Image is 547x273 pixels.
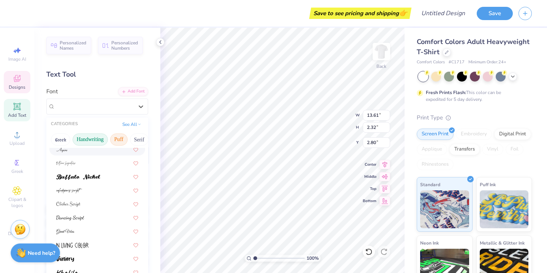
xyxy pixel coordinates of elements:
img: Dancing Script [56,215,84,221]
span: Middle [363,174,376,179]
div: Transfers [449,144,480,155]
img: In Living Color [56,243,89,248]
div: Add Font [118,87,148,96]
span: Bottom [363,198,376,204]
input: Untitled Design [415,6,471,21]
span: Puff Ink [480,180,496,188]
span: Top [363,186,376,191]
span: Standard [420,180,440,188]
span: 👉 [399,8,407,17]
img: Juniory [56,256,74,262]
span: Metallic & Glitter Ink [480,239,525,247]
img: Aspire [56,147,67,152]
span: Image AI [8,56,26,62]
div: This color can be expedited for 5 day delivery. [426,89,519,103]
div: CATEGORIES [51,121,78,127]
img: Back [374,44,389,59]
span: Personalized Names [60,40,87,51]
span: Add Text [8,112,26,118]
div: Digital Print [494,129,531,140]
div: Print Type [417,113,532,122]
label: Font [46,87,58,96]
button: Greek [51,133,70,146]
span: # C1717 [449,59,465,66]
div: Rhinestones [417,159,454,170]
span: Decorate [8,231,26,237]
img: Clicker Script [56,202,81,207]
span: Clipart & logos [4,196,30,209]
button: See All [120,121,144,128]
div: Embroidery [456,129,492,140]
div: Save to see pricing and shipping [311,8,409,19]
img: Bettina Signature [56,161,76,166]
span: Designs [9,84,25,90]
button: Serif [130,133,149,146]
span: Minimum Order: 24 + [468,59,506,66]
strong: Fresh Prints Flash: [426,89,466,96]
button: Handwriting [73,133,108,146]
div: Foil [506,144,523,155]
img: Standard [420,190,469,228]
div: Screen Print [417,129,454,140]
span: Comfort Colors Adult Heavyweight T-Shirt [417,37,530,56]
img: Great Vibes [56,229,74,234]
div: Vinyl [482,144,503,155]
span: Greek [11,168,23,174]
span: Comfort Colors [417,59,445,66]
span: Upload [9,140,25,146]
span: Neon Ink [420,239,439,247]
img: Buffalo Nickel [56,174,100,180]
div: Back [376,63,386,70]
strong: Need help? [28,249,55,257]
span: Center [363,162,376,167]
span: Personalized Numbers [111,40,138,51]
button: Puff [110,133,128,146]
img: Puff Ink [480,190,529,228]
span: 100 % [307,255,319,262]
button: Save [477,7,513,20]
div: Text Tool [46,69,148,80]
img: cafedeparis-script [56,188,82,193]
div: Applique [417,144,447,155]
